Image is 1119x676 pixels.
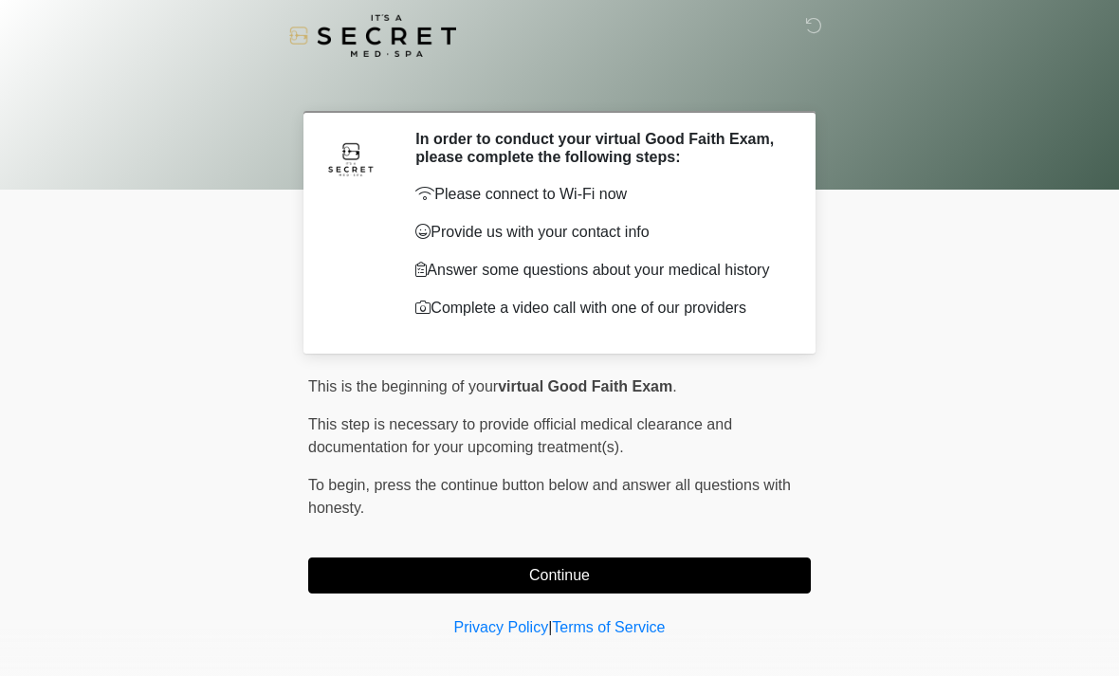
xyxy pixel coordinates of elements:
strong: virtual Good Faith Exam [498,378,672,394]
span: This is the beginning of your [308,378,498,394]
span: . [672,378,676,394]
img: Agent Avatar [322,130,379,187]
span: press the continue button below and answer all questions with honesty. [308,477,791,516]
h1: ‎ ‎ [294,68,825,103]
span: To begin, [308,477,374,493]
a: | [548,619,552,635]
span: This step is necessary to provide official medical clearance and documentation for your upcoming ... [308,416,732,455]
p: Provide us with your contact info [415,221,782,244]
p: Answer some questions about your medical history [415,259,782,282]
p: Please connect to Wi-Fi now [415,183,782,206]
button: Continue [308,557,811,594]
img: It's A Secret Med Spa Logo [289,14,456,57]
p: Complete a video call with one of our providers [415,297,782,320]
a: Privacy Policy [454,619,549,635]
a: Terms of Service [552,619,665,635]
h2: In order to conduct your virtual Good Faith Exam, please complete the following steps: [415,130,782,166]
